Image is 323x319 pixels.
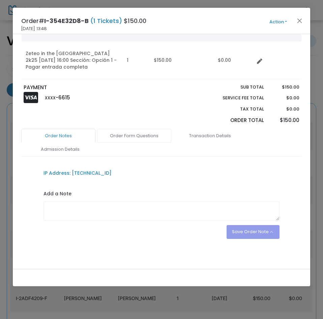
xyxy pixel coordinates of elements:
td: $150.00 [150,42,214,79]
p: Sub total [200,84,264,91]
a: Order Form Questions [97,129,171,143]
p: Tax Total [200,106,264,113]
a: Transaction Details [173,129,247,143]
span: XXXX [45,95,56,101]
span: -6615 [56,94,70,101]
span: I-354E32D8-B [44,17,89,25]
span: [DATE] 13:48 [21,25,47,32]
span: (1 Tickets) [89,17,124,25]
a: Admission Details [23,142,97,156]
h4: Order# $150.00 [21,16,146,25]
p: Order Total [200,117,264,124]
p: PAYMENT [24,84,158,92]
td: Zeteo in the [GEOGRAPHIC_DATA] 2k25 [DATE] 16:00 Sección: Opción 1 - Pagar entrada completa [22,42,123,79]
td: $0.00 [214,42,254,79]
a: Order Notes [21,129,95,143]
label: Add a Note [43,190,71,199]
p: $150.00 [271,84,299,91]
td: 1 [123,42,150,79]
button: Action [258,18,298,26]
div: IP Address: [TECHNICAL_ID] [43,170,112,177]
p: Service Fee Total [200,95,264,101]
p: $0.00 [271,106,299,113]
p: $150.00 [271,117,299,124]
button: Close [295,16,304,25]
p: $0.00 [271,95,299,101]
div: Data table [22,18,301,79]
